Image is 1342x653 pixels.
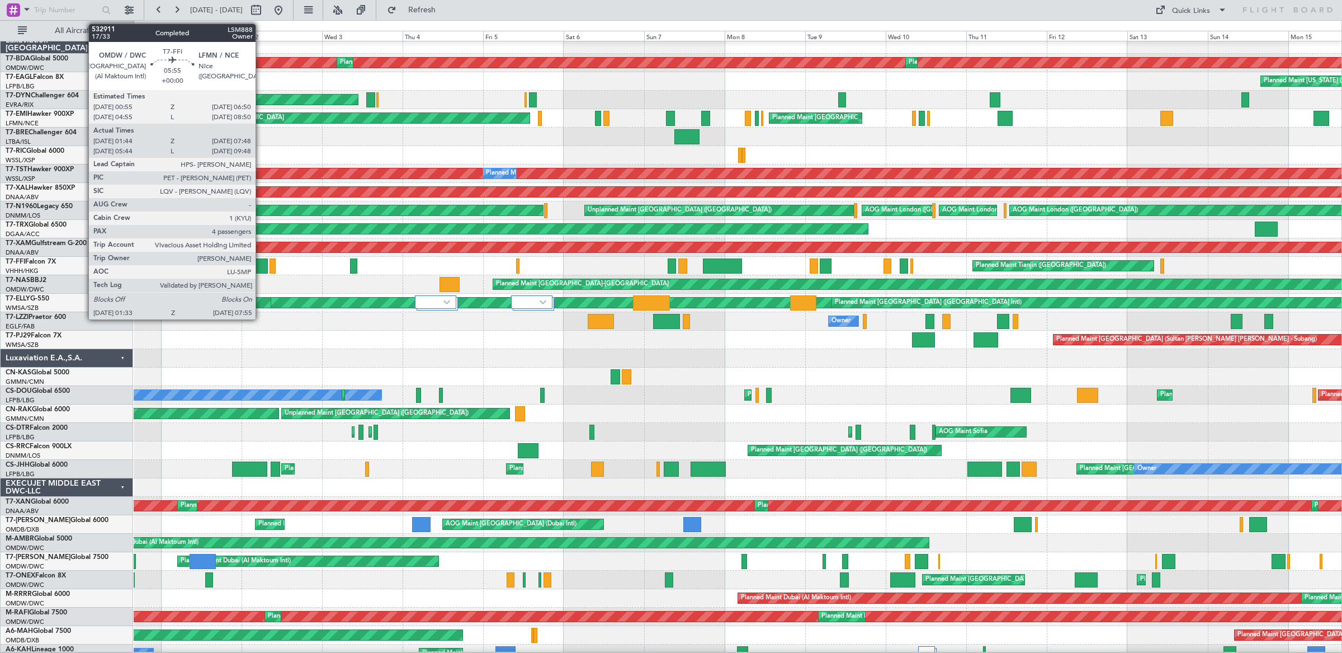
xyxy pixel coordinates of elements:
[805,31,886,41] div: Tue 9
[6,406,70,413] a: CN-RAKGlobal 6000
[6,111,74,118] a: T7-EMIHawker 900XP
[6,443,30,450] span: CS-RRC
[6,591,32,598] span: M-RRRR
[6,544,44,552] a: OMDW/DWC
[6,628,33,635] span: A6-MAH
[6,646,74,653] a: A6-KAHLineage 1000
[201,257,388,274] div: Planned Maint [GEOGRAPHIC_DATA] ([GEOGRAPHIC_DATA] Intl)
[6,415,44,423] a: GMMN/CMN
[509,461,686,477] div: Planned Maint [GEOGRAPHIC_DATA] ([GEOGRAPHIC_DATA])
[6,148,26,154] span: T7-RIC
[6,212,40,220] a: DNMM/LOS
[340,54,450,71] div: Planned Maint Dubai (Al Maktoum Intl)
[6,101,34,109] a: EVRA/RIX
[6,572,66,579] a: T7-ONEXFalcon 8X
[6,129,77,136] a: T7-BREChallenger 604
[6,92,31,99] span: T7-DYN
[6,581,44,589] a: OMDW/DWC
[6,628,71,635] a: A6-MAHGlobal 7500
[6,425,68,431] a: CS-DTRFalcon 2000
[242,31,322,41] div: Tue 2
[382,1,449,19] button: Refresh
[1160,387,1336,403] div: Planned Maint [GEOGRAPHIC_DATA] ([GEOGRAPHIC_DATA])
[909,54,1019,71] div: Planned Maint Dubai (Al Maktoum Intl)
[564,31,644,41] div: Sat 6
[6,517,108,524] a: T7-[PERSON_NAME]Global 6000
[6,203,73,210] a: T7-N1960Legacy 650
[6,369,31,376] span: CN-KAS
[258,516,445,533] div: Planned Maint [GEOGRAPHIC_DATA] ([GEOGRAPHIC_DATA] Intl)
[6,646,31,653] span: A6-KAH
[1013,202,1138,219] div: AOG Maint London ([GEOGRAPHIC_DATA])
[6,193,39,201] a: DNAA/ABV
[751,442,927,459] div: Planned Maint [GEOGRAPHIC_DATA] ([GEOGRAPHIC_DATA])
[6,74,64,81] a: T7-EAGLFalcon 8X
[644,31,725,41] div: Sun 7
[6,591,70,598] a: M-RRRRGlobal 6000
[496,276,669,293] div: Planned Maint [GEOGRAPHIC_DATA]-[GEOGRAPHIC_DATA]
[6,222,67,228] a: T7-TRXGlobal 6500
[6,452,40,460] a: DNMM/LOS
[6,92,79,99] a: T7-DYNChallenger 604
[886,31,966,41] div: Wed 10
[6,562,44,571] a: OMDW/DWC
[1127,31,1208,41] div: Sat 13
[6,341,39,349] a: WMSA/SZB
[6,314,66,321] a: T7-LZZIPraetor 600
[6,240,87,247] a: T7-XAMGulfstream G-200
[6,222,29,228] span: T7-TRX
[1047,31,1127,41] div: Fri 12
[161,31,242,41] div: Mon 1
[6,119,39,128] a: LFMN/NCE
[6,507,39,515] a: DNAA/ABV
[322,31,403,41] div: Wed 3
[6,64,44,72] a: OMDW/DWC
[181,497,291,514] div: Planned Maint Dubai (Al Maktoum Intl)
[6,111,27,118] span: T7-EMI
[285,405,469,422] div: Unplanned Maint [GEOGRAPHIC_DATA] ([GEOGRAPHIC_DATA])
[443,300,450,304] img: arrow-gray.svg
[446,516,577,533] div: AOG Maint [GEOGRAPHIC_DATA] (Dubai Intl)
[483,31,564,41] div: Fri 5
[966,31,1047,41] div: Thu 11
[6,609,67,616] a: M-RAFIGlobal 7500
[1150,1,1232,19] button: Quick Links
[6,433,35,441] a: LFPB/LBG
[6,322,35,331] a: EGLF/FAB
[6,406,32,413] span: CN-RAK
[190,5,243,15] span: [DATE] - [DATE]
[6,462,68,468] a: CS-JHHGlobal 6000
[6,259,25,265] span: T7-FFI
[6,388,32,394] span: CS-DOU
[1080,461,1256,477] div: Planned Maint [GEOGRAPHIC_DATA] ([GEOGRAPHIC_DATA])
[6,166,74,173] a: T7-TSTHawker 900XP
[741,590,851,607] div: Planned Maint Dubai (Al Maktoum Intl)
[6,599,44,608] a: OMDW/DWC
[1208,31,1288,41] div: Sun 14
[6,535,34,542] span: M-AMBR
[6,517,70,524] span: T7-[PERSON_NAME]
[6,148,64,154] a: T7-RICGlobal 6000
[6,138,31,146] a: LTBA/ISL
[6,277,30,284] span: T7-NAS
[486,165,527,182] div: Planned Maint
[6,175,35,183] a: WSSL/XSP
[6,156,35,165] a: WSSL/XSP
[6,240,31,247] span: T7-XAM
[772,110,879,126] div: Planned Maint [GEOGRAPHIC_DATA]
[6,129,29,136] span: T7-BRE
[1140,571,1250,588] div: Planned Maint Dubai (Al Maktoum Intl)
[540,300,546,304] img: arrow-gray.svg
[403,31,483,41] div: Thu 4
[6,230,40,238] a: DGAA/ACC
[6,55,30,62] span: T7-BDA
[925,571,1102,588] div: Planned Maint [GEOGRAPHIC_DATA] ([GEOGRAPHIC_DATA])
[6,525,39,534] a: OMDB/DXB
[29,27,118,35] span: All Aircraft
[6,82,35,91] a: LFPB/LBG
[758,497,868,514] div: Planned Maint Dubai (Al Maktoum Intl)
[6,314,29,321] span: T7-LZZI
[976,257,1106,274] div: Planned Maint Tianjin ([GEOGRAPHIC_DATA])
[6,203,37,210] span: T7-N1960
[6,378,44,386] a: GMMN/CMN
